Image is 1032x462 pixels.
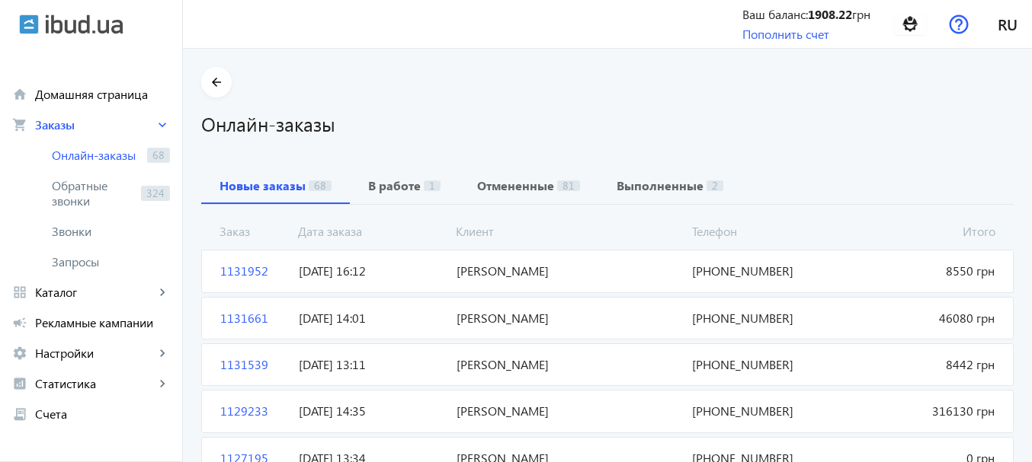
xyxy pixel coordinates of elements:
img: ibud_text.svg [46,14,123,34]
span: 8550 грн [844,263,1001,279]
span: 8442 грн [844,356,1001,373]
span: Онлайн-заказы [52,148,141,163]
span: Заказы [35,117,155,132]
span: [DATE] 14:35 [293,403,450,419]
span: 68 [147,148,170,163]
span: [DATE] 14:01 [293,310,450,327]
span: 1 [424,180,441,191]
span: Домашняя страница [35,87,170,102]
mat-icon: grid_view [12,285,27,300]
span: [PERSON_NAME] [450,310,687,327]
span: Клиент [450,223,686,240]
span: Настройки [35,346,155,361]
span: ru [998,14,1018,33]
span: Статистика [35,376,155,391]
span: [PHONE_NUMBER] [686,310,843,327]
span: Рекламные кампании [35,315,170,330]
span: Запросы [52,254,170,269]
mat-icon: home [12,87,27,102]
mat-icon: keyboard_arrow_right [155,285,170,300]
a: Пополнить счет [742,26,829,42]
span: [PHONE_NUMBER] [686,356,843,373]
span: Дата заказа [292,223,450,240]
span: 68 [309,180,332,191]
mat-icon: settings [12,346,27,361]
img: 100226752caaf8b93c8917683337177-2763fb0b4e.png [893,7,928,41]
span: 46080 грн [844,310,1001,327]
span: [PERSON_NAME] [450,356,687,373]
span: Звонки [52,224,170,239]
div: Ваш баланс: грн [742,6,870,23]
span: [DATE] 13:11 [293,356,450,373]
span: Счета [35,406,170,422]
img: help.svg [949,14,969,34]
h1: Онлайн-заказы [201,110,1014,137]
mat-icon: keyboard_arrow_right [155,117,170,132]
mat-icon: analytics [12,376,27,391]
span: 1129233 [214,403,293,419]
b: Выполненные [617,180,703,192]
span: [PERSON_NAME] [450,263,687,279]
span: [PHONE_NUMBER] [686,263,843,279]
mat-icon: keyboard_arrow_right [155,346,170,361]
b: 1908.22 [808,6,852,22]
mat-icon: keyboard_arrow_right [155,376,170,391]
span: 81 [557,180,580,191]
span: 2 [707,180,723,191]
span: Обратные звонки [52,178,135,209]
mat-icon: arrow_back [207,73,226,92]
mat-icon: shopping_cart [12,117,27,132]
mat-icon: receipt_long [12,406,27,422]
span: Каталог [35,285,155,300]
b: Отмененные [477,180,554,192]
span: Заказ [213,223,292,240]
span: [PHONE_NUMBER] [686,403,843,419]
span: [PERSON_NAME] [450,403,687,419]
b: В работе [368,180,421,192]
mat-icon: campaign [12,315,27,330]
b: Новые заказы [220,180,306,192]
span: Итого [844,223,1002,240]
span: 1131952 [214,263,293,279]
span: 316130 грн [844,403,1001,419]
span: Телефон [686,223,844,240]
span: 1131661 [214,310,293,327]
span: 324 [141,186,170,201]
img: ibud.svg [19,14,39,34]
span: [DATE] 16:12 [293,263,450,279]
span: 1131539 [214,356,293,373]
